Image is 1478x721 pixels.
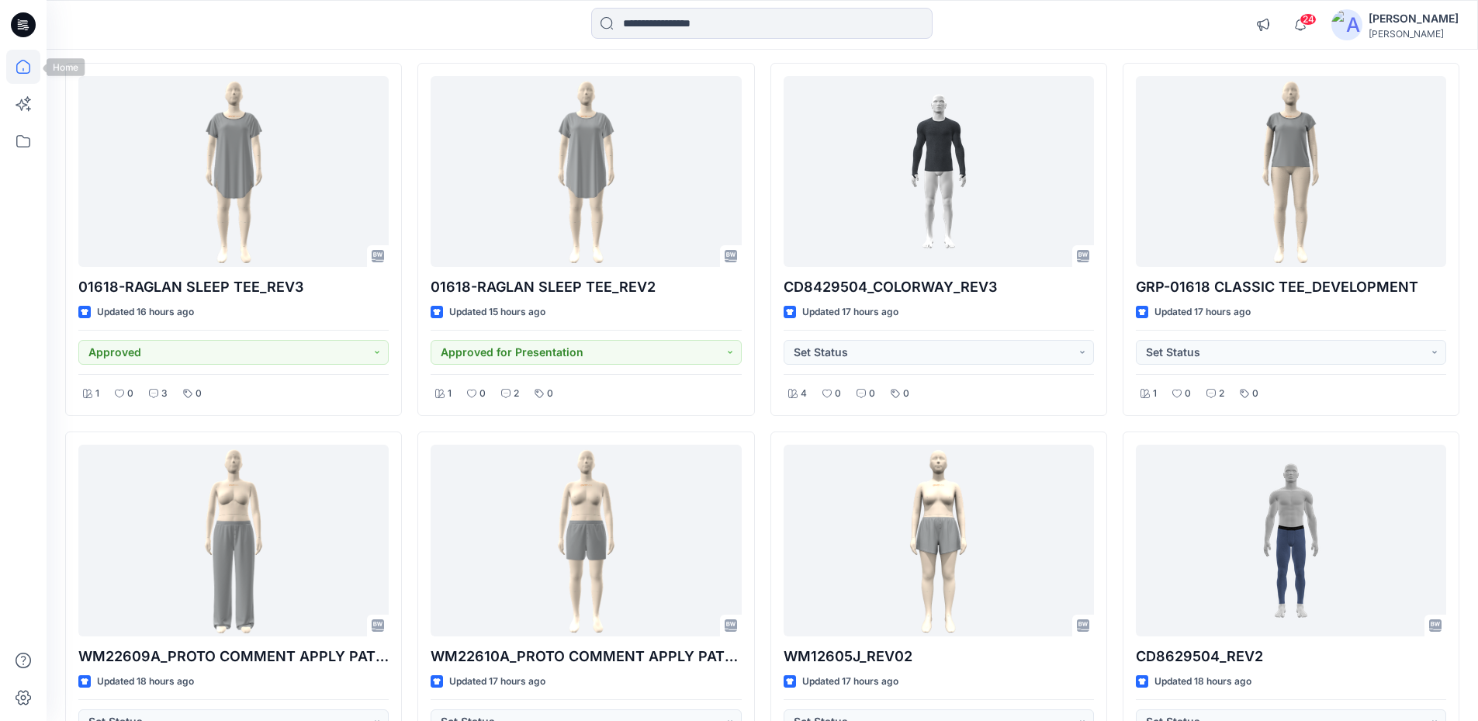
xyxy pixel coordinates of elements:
[835,386,841,402] p: 0
[95,386,99,402] p: 1
[1154,674,1251,690] p: Updated 18 hours ago
[196,386,202,402] p: 0
[1369,9,1459,28] div: [PERSON_NAME]
[127,386,133,402] p: 0
[1136,76,1446,268] a: GRP-01618 CLASSIC TEE_DEVELOPMENT
[514,386,519,402] p: 2
[1252,386,1258,402] p: 0
[869,386,875,402] p: 0
[431,76,741,268] a: 01618-RAGLAN SLEEP TEE_REV2
[1154,304,1251,321] p: Updated 17 hours ago
[1153,386,1157,402] p: 1
[78,646,389,667] p: WM22609A_PROTO COMMENT APPLY PATTERN_REV1
[784,276,1094,298] p: CD8429504_COLORWAY_REV3
[1136,276,1446,298] p: GRP-01618 CLASSIC TEE_DEVELOPMENT
[1369,28,1459,40] div: [PERSON_NAME]
[479,386,486,402] p: 0
[97,674,194,690] p: Updated 18 hours ago
[784,76,1094,268] a: CD8429504_COLORWAY_REV3
[903,386,909,402] p: 0
[802,304,898,321] p: Updated 17 hours ago
[431,646,741,667] p: WM22610A_PROTO COMMENT APPLY PATTERN_REV1
[801,386,807,402] p: 4
[784,646,1094,667] p: WM12605J_REV02
[1136,445,1446,636] a: CD8629504_REV2
[1185,386,1191,402] p: 0
[449,304,545,321] p: Updated 15 hours ago
[78,276,389,298] p: 01618-RAGLAN SLEEP TEE_REV3
[78,76,389,268] a: 01618-RAGLAN SLEEP TEE_REV3
[431,276,741,298] p: 01618-RAGLAN SLEEP TEE_REV2
[78,445,389,636] a: WM22609A_PROTO COMMENT APPLY PATTERN_REV1
[1331,9,1362,40] img: avatar
[802,674,898,690] p: Updated 17 hours ago
[547,386,553,402] p: 0
[448,386,452,402] p: 1
[449,674,545,690] p: Updated 17 hours ago
[431,445,741,636] a: WM22610A_PROTO COMMENT APPLY PATTERN_REV1
[784,445,1094,636] a: WM12605J_REV02
[161,386,168,402] p: 3
[1219,386,1224,402] p: 2
[97,304,194,321] p: Updated 16 hours ago
[1136,646,1446,667] p: CD8629504_REV2
[1300,13,1317,26] span: 24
